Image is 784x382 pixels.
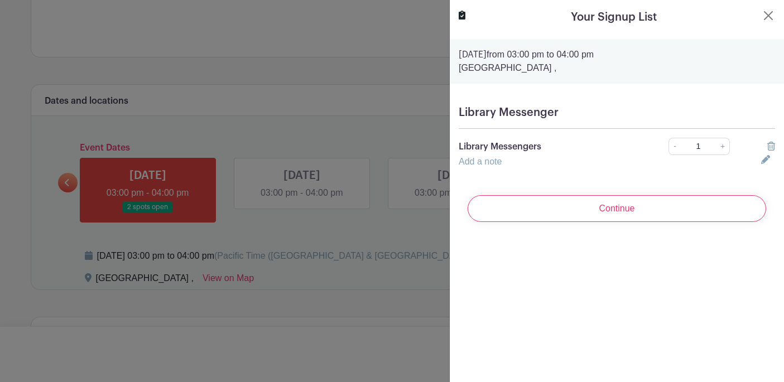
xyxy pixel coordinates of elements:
[468,195,766,222] input: Continue
[459,157,502,166] a: Add a note
[459,106,775,119] h5: Library Messenger
[459,50,487,59] strong: [DATE]
[459,140,638,153] p: Library Messengers
[668,138,681,155] a: -
[459,48,775,61] p: from 03:00 pm to 04:00 pm
[762,9,775,22] button: Close
[716,138,730,155] a: +
[459,61,775,75] p: [GEOGRAPHIC_DATA] ,
[571,9,657,26] h5: Your Signup List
